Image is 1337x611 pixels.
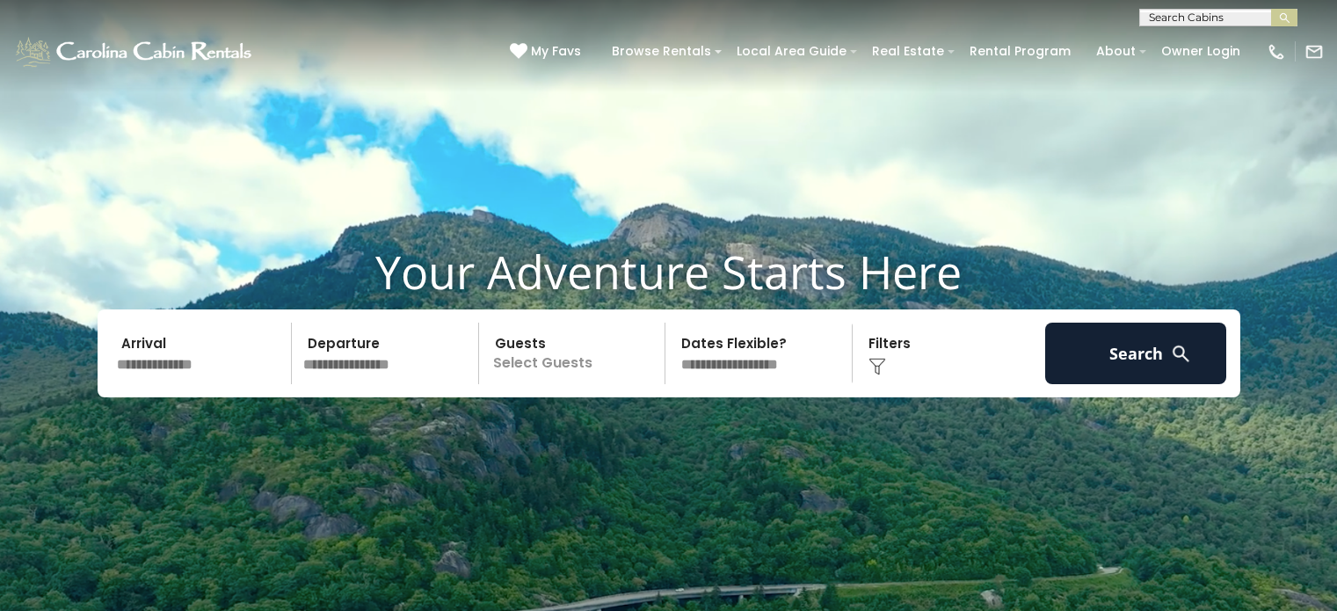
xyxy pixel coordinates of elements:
[531,42,581,61] span: My Favs
[13,34,257,69] img: White-1-1-2.png
[1267,42,1286,62] img: phone-regular-white.png
[1087,38,1144,65] a: About
[510,42,585,62] a: My Favs
[728,38,855,65] a: Local Area Guide
[863,38,953,65] a: Real Estate
[603,38,720,65] a: Browse Rentals
[961,38,1079,65] a: Rental Program
[868,358,886,375] img: filter--v1.png
[1170,343,1192,365] img: search-regular-white.png
[13,244,1324,299] h1: Your Adventure Starts Here
[1152,38,1249,65] a: Owner Login
[484,323,665,384] p: Select Guests
[1045,323,1227,384] button: Search
[1304,42,1324,62] img: mail-regular-white.png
